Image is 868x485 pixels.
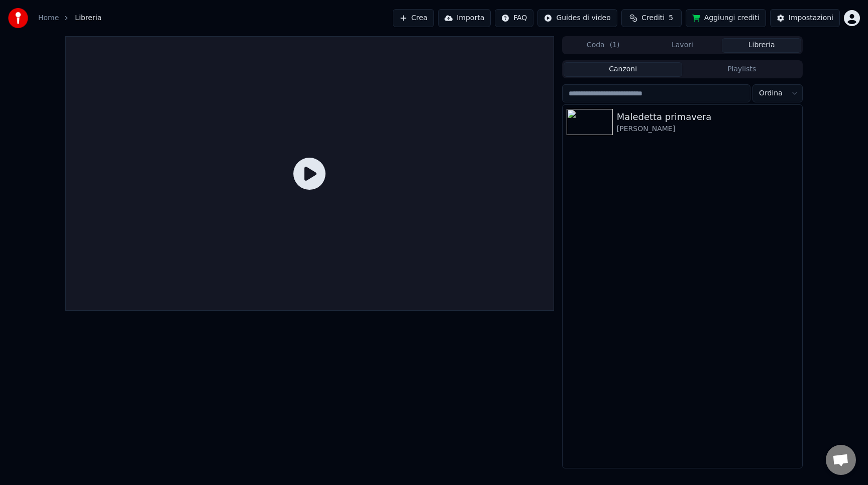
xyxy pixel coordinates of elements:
div: [PERSON_NAME] [617,124,798,134]
a: Home [38,13,59,23]
button: Crediti5 [621,9,682,27]
button: Guides di video [537,9,617,27]
span: ( 1 ) [610,40,620,50]
div: Impostazioni [789,13,833,23]
button: Aggiungi crediti [686,9,766,27]
img: youka [8,8,28,28]
button: Playlists [682,62,801,77]
nav: breadcrumb [38,13,101,23]
span: 5 [669,13,673,23]
span: Libreria [75,13,101,23]
button: FAQ [495,9,533,27]
span: Ordina [759,88,783,98]
button: Libreria [722,38,801,53]
button: Coda [564,38,643,53]
button: Canzoni [564,62,683,77]
button: Impostazioni [770,9,840,27]
div: Maledetta primavera [617,110,798,124]
button: Lavori [643,38,722,53]
div: Aprire la chat [826,445,856,475]
span: Crediti [641,13,665,23]
button: Importa [438,9,491,27]
button: Crea [393,9,434,27]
